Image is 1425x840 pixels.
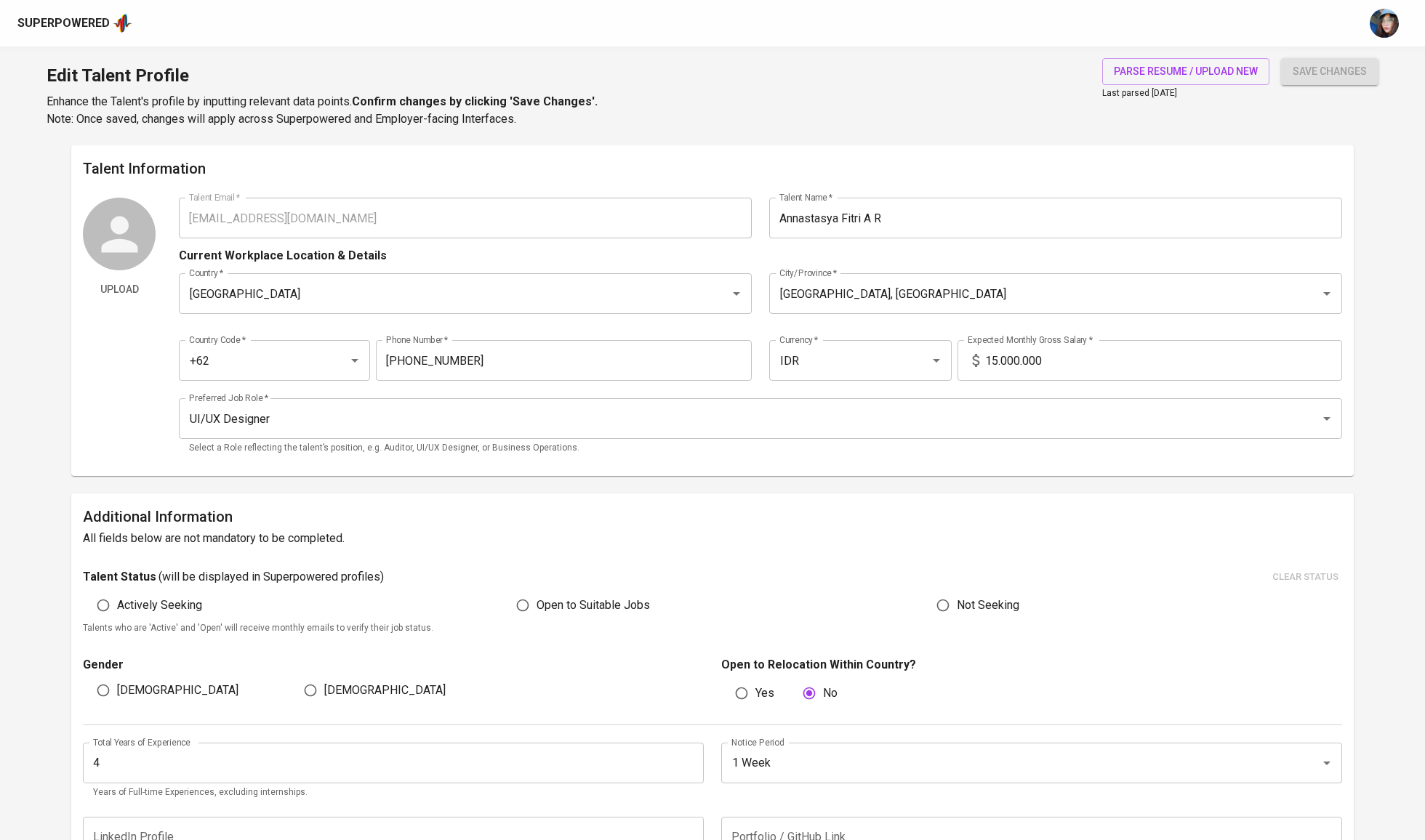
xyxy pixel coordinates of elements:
[1317,283,1337,304] button: Open
[1281,58,1378,85] button: save changes
[324,682,446,699] span: [DEMOGRAPHIC_DATA]
[83,621,1342,636] p: Talents who are 'Active' and 'Open' will receive monthly emails to verify their job status.
[83,568,156,586] p: Talent Status
[823,684,838,702] span: No
[1102,58,1269,85] button: parse resume / upload new
[113,12,132,34] img: app logo
[83,505,1342,528] h6: Additional Information
[1114,62,1258,81] span: parse resume / upload new
[721,656,1342,674] p: Open to Relocation Within Country?
[179,247,387,264] p: Current Workplace Location & Details
[1102,88,1177,98] span: Last parsed [DATE]
[17,15,110,32] div: Superpowered
[117,682,238,699] span: [DEMOGRAPHIC_DATA]
[93,786,694,800] p: Years of Full-time Experiences, excluding internships.
[89,280,150,299] span: Upload
[726,283,747,304] button: Open
[926,350,947,371] button: Open
[1370,9,1399,38] img: diazagista@glints.com
[83,276,156,303] button: Upload
[537,597,650,614] span: Open to Suitable Jobs
[47,58,598,93] h1: Edit Talent Profile
[47,93,598,128] p: Enhance the Talent's profile by inputting relevant data points. Note: Once saved, changes will ap...
[1317,408,1337,429] button: Open
[957,597,1019,614] span: Not Seeking
[345,350,365,371] button: Open
[83,157,1342,180] h6: Talent Information
[17,12,132,34] a: Superpoweredapp logo
[1317,753,1337,773] button: Open
[755,684,774,702] span: Yes
[83,656,704,674] p: Gender
[83,528,1342,549] h6: All fields below are not mandatory to be completed.
[117,597,202,614] span: Actively Seeking
[158,568,384,586] p: ( will be displayed in Superpowered profiles )
[352,94,598,108] b: Confirm changes by clicking 'Save Changes'.
[189,441,1332,456] p: Select a Role reflecting the talent’s position, e.g. Auditor, UI/UX Designer, or Business Operati...
[1293,62,1367,81] span: save changes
